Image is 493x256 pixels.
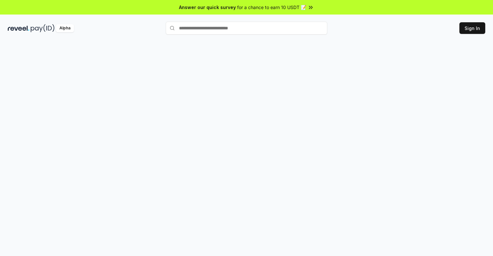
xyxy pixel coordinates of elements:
[459,22,485,34] button: Sign In
[31,24,55,32] img: pay_id
[179,4,236,11] span: Answer our quick survey
[237,4,306,11] span: for a chance to earn 10 USDT 📝
[56,24,74,32] div: Alpha
[8,24,29,32] img: reveel_dark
